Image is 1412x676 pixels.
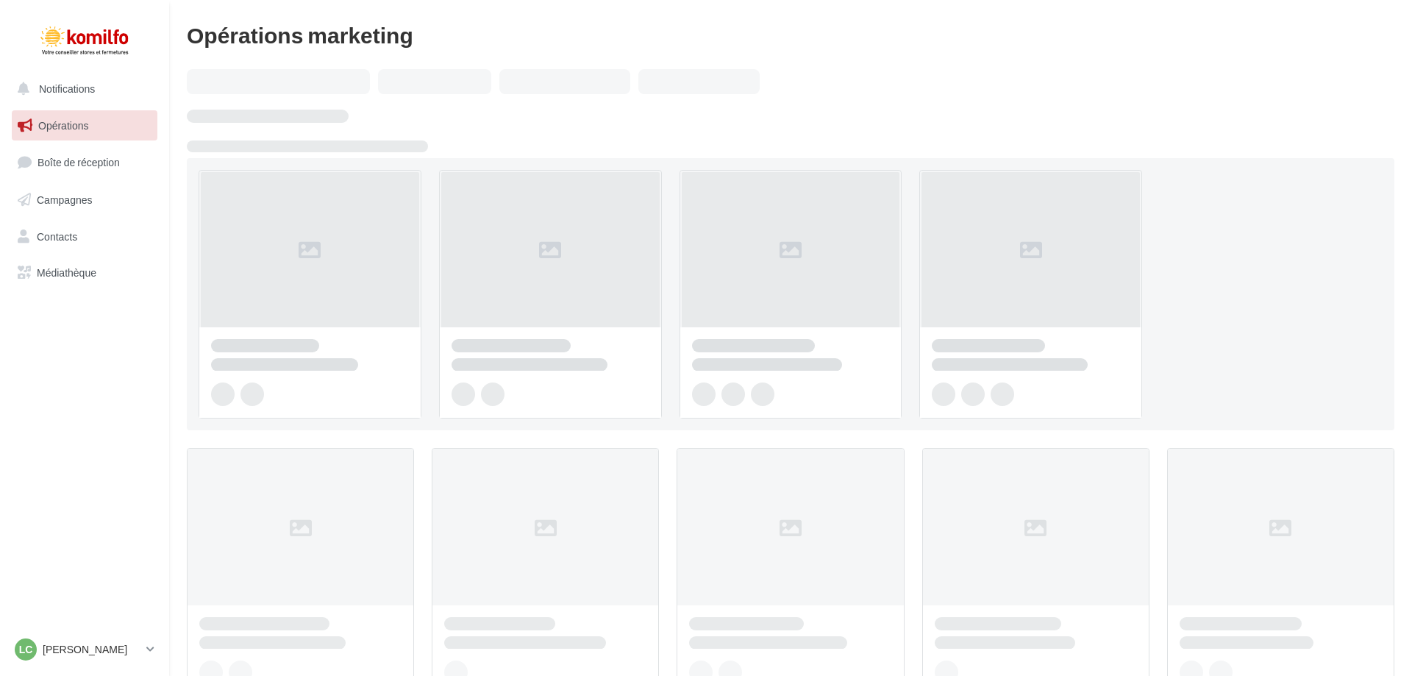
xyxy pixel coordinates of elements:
span: Lc [19,642,33,657]
a: Opérations [9,110,160,141]
a: Contacts [9,221,160,252]
a: Campagnes [9,185,160,216]
span: Contacts [37,230,77,242]
button: Notifications [9,74,154,104]
span: Campagnes [37,193,93,206]
span: Boîte de réception [38,156,120,168]
a: Lc [PERSON_NAME] [12,636,157,663]
p: [PERSON_NAME] [43,642,140,657]
span: Notifications [39,82,95,95]
span: Médiathèque [37,266,96,279]
a: Boîte de réception [9,146,160,178]
span: Opérations [38,119,88,132]
a: Médiathèque [9,257,160,288]
div: Opérations marketing [187,24,1394,46]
